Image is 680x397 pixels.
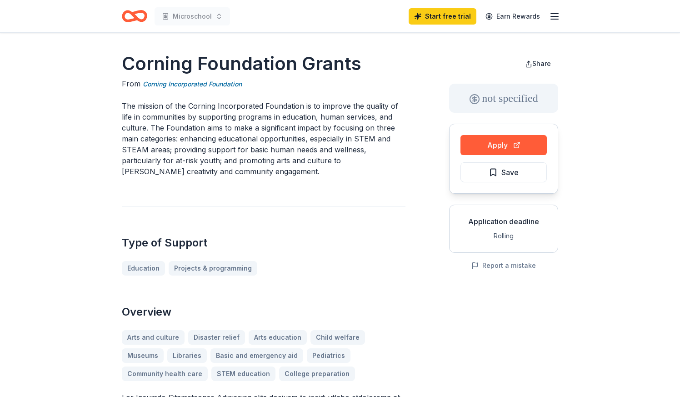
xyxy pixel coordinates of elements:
button: Apply [460,135,547,155]
h1: Corning Foundation Grants [122,51,405,76]
a: Corning Incorporated Foundation [143,79,242,90]
p: The mission of the Corning Incorporated Foundation is to improve the quality of life in communiti... [122,101,405,177]
div: From [122,78,405,90]
button: Save [460,162,547,182]
button: Report a mistake [471,260,536,271]
button: Share [518,55,558,73]
a: Education [122,261,165,276]
a: Home [122,5,147,27]
h2: Overview [122,305,405,319]
span: Save [501,166,519,178]
div: Application deadline [457,216,550,227]
div: Rolling [457,231,550,241]
a: Start free trial [409,8,476,25]
span: Microschool [173,11,212,22]
h2: Type of Support [122,236,405,250]
div: not specified [449,84,558,113]
a: Earn Rewards [480,8,545,25]
span: Share [532,60,551,67]
button: Microschool [155,7,230,25]
a: Projects & programming [169,261,257,276]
